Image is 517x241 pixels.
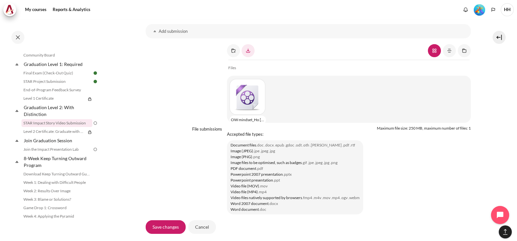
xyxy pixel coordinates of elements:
[23,3,49,16] a: My courses
[228,64,236,72] a: Files
[461,5,471,15] div: Show notification window with no new notifications
[231,201,360,207] li: Word 2007 document
[273,178,280,183] small: .ppt
[488,5,498,15] button: Languages
[501,3,514,16] a: User menu
[14,159,20,165] span: Collapse
[252,154,260,159] small: .png
[21,212,92,220] a: Week 4: Applying the Pyramid
[227,131,471,138] p: Accepted file types:
[231,160,360,166] li: Image files to be optimised, such as badges
[259,184,268,188] small: .mov
[21,146,92,153] a: Join the Impact Presentation Lab
[23,103,92,119] a: Graduation Level 2: With Distinction
[231,177,360,183] li: Powerpoint presentation
[23,60,92,69] a: Graduation Level 1: Required
[5,5,14,15] img: Architeck
[14,61,20,68] span: Collapse
[499,225,512,238] button: [[backtotopbutton]]
[92,79,98,84] img: Done
[302,195,360,200] small: .fmp4 .m4v .mov .mp4 .ogv .webm
[21,78,92,85] a: STAR Project Submission
[231,195,360,201] li: Video files natively supported by browsers
[302,160,338,165] small: .gif .jpe .jpeg .jpg .png
[21,221,92,229] a: Week 5: Meeting to Learn
[21,179,92,186] a: Week 1: Dealing with Difficult People
[21,69,92,77] a: Final Exam (Check-Out Quiz)
[23,154,92,170] a: 8-Week Keep Turning Outward Program
[231,171,360,177] li: Powerpoint 2007 presentation
[188,220,216,234] input: Cancel
[159,29,458,34] h3: Add submission
[21,51,92,59] a: Community Board
[21,187,92,195] a: Week 2: Results Over Image
[14,137,20,144] span: Collapse
[231,148,360,154] li: Image (JPEG)
[23,136,92,145] a: Join Graduation Session
[92,70,98,76] img: Done
[146,220,186,234] input: Save changes
[231,142,360,148] li: Document files
[230,79,262,115] a: OW mindset_Ho Thi Thanh Huyen.mp4 OW mindset_Ho [PERSON_NAME].mp4
[192,126,222,132] p: File submissions
[21,170,92,178] a: Download Keep Turning Outward Guide
[471,4,488,16] a: Level #5
[50,3,93,16] a: Reports & Analytics
[231,154,360,160] li: Image (PNG)
[21,204,92,212] a: Game Drop 1: Crossword
[3,3,20,16] a: Architeck Architeck
[256,166,263,171] small: .pdf
[92,146,98,152] img: To do
[231,183,360,189] li: Video file (MOV)
[21,119,92,127] a: STAR Impact Story Video Submission
[501,3,514,16] span: HH
[21,196,92,203] a: Week 3: Blame or Solutions?
[231,189,360,195] li: Video file (MP4)
[377,126,471,131] span: Maximum file size: 250 MB, maximum number of files: 1
[474,4,485,16] img: Level #5
[283,172,292,177] small: .pptx
[92,120,98,126] img: To do
[231,166,360,171] li: PDF document
[21,86,92,94] a: End-of-Program Feedback Survey
[21,95,86,102] a: Level 1 Certificate
[230,116,266,124] div: OW mindset_Ho [PERSON_NAME].mp4
[258,189,267,194] small: .mp4
[253,148,275,153] small: .jpe .jpeg .jpg
[256,143,355,147] small: .doc .docx .epub .gdoc .odt .oth .[PERSON_NAME] .pdf .rtf
[259,207,266,212] small: .doc
[231,207,360,212] li: Word document
[14,108,20,114] span: Collapse
[21,128,86,135] a: Level 2 Certificate: Graduate with Distinction
[269,201,278,206] small: .docx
